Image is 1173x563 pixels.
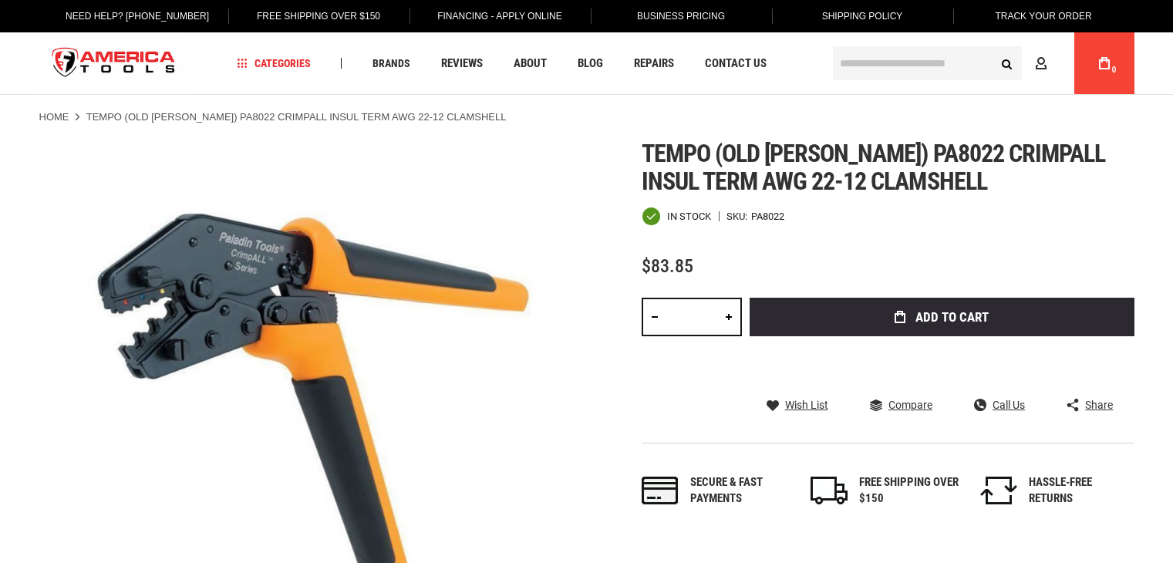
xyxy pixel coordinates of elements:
span: Categories [237,58,311,69]
a: About [507,53,554,74]
strong: SKU [726,211,751,221]
a: Reviews [434,53,490,74]
span: 0 [1112,66,1117,74]
span: Shipping Policy [822,11,903,22]
a: Brands [366,53,417,74]
img: payments [642,477,679,504]
button: Add to Cart [750,298,1134,336]
button: Search [993,49,1022,78]
span: Reviews [441,58,483,69]
div: HASSLE-FREE RETURNS [1029,474,1129,507]
div: PA8022 [751,211,784,221]
a: Contact Us [698,53,774,74]
span: Compare [888,399,932,410]
a: Blog [571,53,610,74]
span: Contact Us [705,58,767,69]
a: Home [39,110,69,124]
a: Wish List [767,398,828,412]
span: Call Us [993,399,1025,410]
span: Share [1085,399,1113,410]
span: Blog [578,58,603,69]
a: Compare [870,398,932,412]
a: Repairs [627,53,681,74]
span: Repairs [634,58,674,69]
span: Tempo (old [PERSON_NAME]) pa8022 crimpall insul term awg 22-12 clamshell [642,139,1106,196]
span: About [514,58,547,69]
a: Categories [230,53,318,74]
span: In stock [667,211,711,221]
strong: TEMPO (old [PERSON_NAME]) PA8022 CRIMPALL INSUL TERM AWG 22-12 CLAMSHELL [86,111,507,123]
iframe: Secure express checkout frame [747,341,1138,386]
div: Availability [642,207,711,226]
a: Call Us [974,398,1025,412]
a: 0 [1090,32,1119,94]
span: $83.85 [642,255,693,277]
span: Brands [372,58,410,69]
img: shipping [811,477,848,504]
a: store logo [39,35,189,93]
span: Add to Cart [915,311,989,324]
img: returns [980,477,1017,504]
img: America Tools [39,35,189,93]
div: Secure & fast payments [690,474,790,507]
div: FREE SHIPPING OVER $150 [859,474,959,507]
span: Wish List [785,399,828,410]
